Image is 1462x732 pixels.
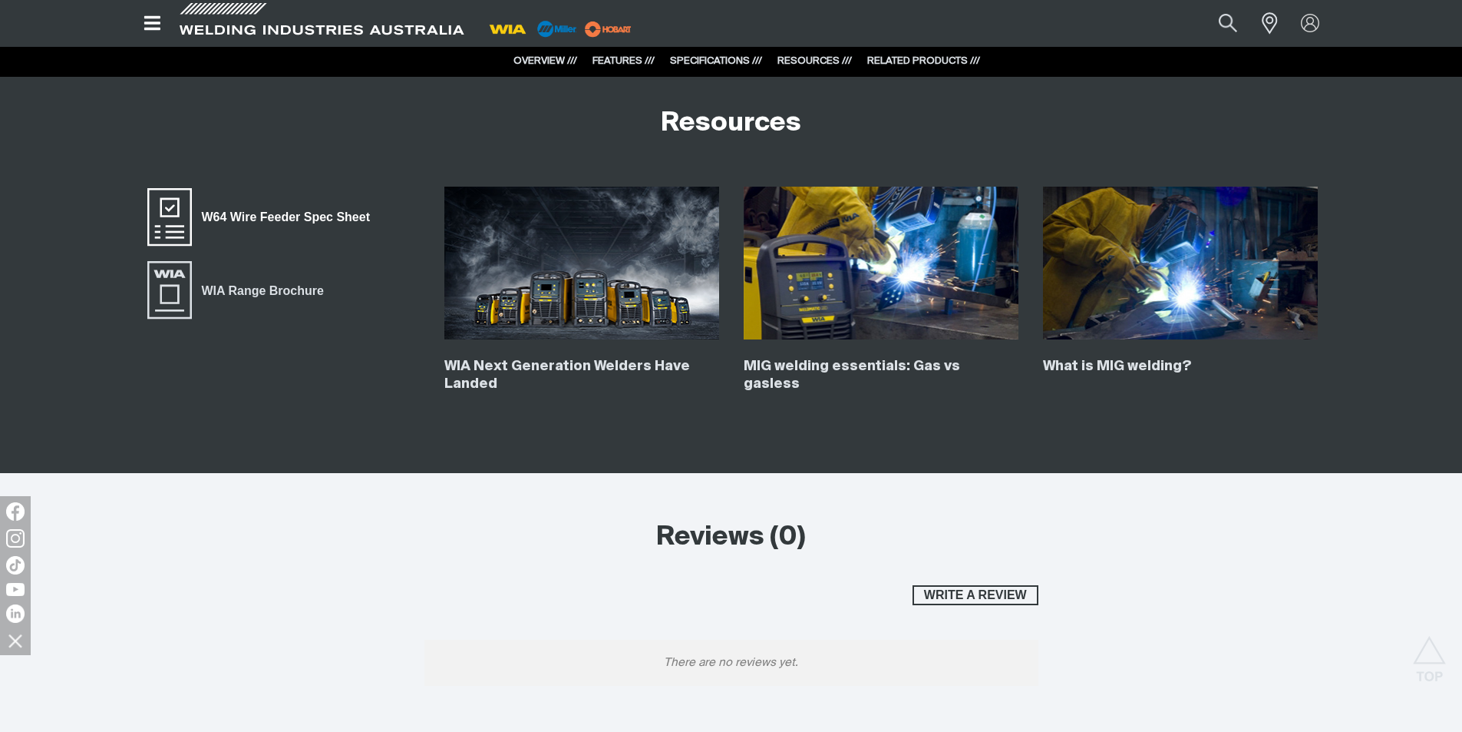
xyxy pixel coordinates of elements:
a: OVERVIEW /// [513,56,577,66]
a: RELATED PRODUCTS /// [867,56,980,66]
span: W64 Wire Feeder Spec Sheet [192,207,380,227]
a: WIA Next Generation Welders Have Landed [444,359,690,391]
p: There are no reviews yet. [424,640,1038,686]
span: Write a review [914,585,1037,605]
a: miller [580,23,636,35]
img: miller [580,18,636,41]
img: LinkedIn [6,604,25,623]
img: WIA Next Generation Welders Have Landed [444,187,719,340]
span: WIA Range Brochure [192,281,334,301]
a: SPECIFICATIONS /// [670,56,762,66]
img: hide socials [2,628,28,654]
a: What is MIG welding? [1043,359,1192,373]
a: RESOURCES /// [777,56,852,66]
a: FEATURES /// [592,56,655,66]
a: MIG welding essentials: Gas vs gasless [744,359,960,391]
input: Product name or item number... [1182,6,1253,41]
button: Search products [1202,6,1254,41]
img: YouTube [6,583,25,596]
button: Scroll to top [1412,636,1447,671]
button: Write a review [913,585,1038,605]
img: Instagram [6,529,25,548]
h2: Resources [661,107,801,141]
a: WIA Range Brochure [145,260,334,321]
img: What is MIG welding? [1043,187,1318,340]
h2: Reviews (0) [424,521,1038,555]
img: TikTok [6,556,25,575]
img: MIG welding essentials: Gas vs gasless [744,187,1018,340]
img: Facebook [6,502,25,521]
a: W64 Wire Feeder Spec Sheet [145,187,380,248]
